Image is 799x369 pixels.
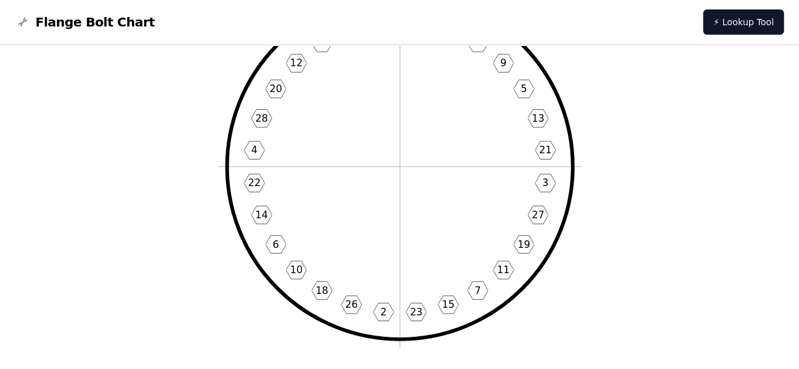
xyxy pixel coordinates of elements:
[15,15,30,30] img: Flange Bolt Chart Logo
[442,298,454,310] text: 15
[345,298,357,310] text: 26
[15,13,155,31] a: Flange Bolt Chart LogoFlange Bolt Chart
[542,177,548,189] text: 3
[517,238,530,250] text: 19
[290,264,303,276] text: 10
[471,37,484,49] text: 17
[315,284,328,296] text: 18
[248,177,260,189] text: 22
[531,209,544,221] text: 27
[251,144,257,156] text: 4
[255,209,268,221] text: 14
[409,306,422,318] text: 23
[318,37,325,49] text: 8
[531,112,544,124] text: 13
[474,284,481,296] text: 7
[272,238,279,250] text: 6
[496,264,509,276] text: 11
[380,306,387,318] text: 2
[520,83,527,95] text: 5
[500,57,506,69] text: 9
[539,144,551,156] text: 21
[269,83,282,95] text: 20
[255,112,268,124] text: 28
[35,13,155,31] span: Flange Bolt Chart
[290,57,303,69] text: 12
[703,9,784,35] a: ⚡ Lookup Tool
